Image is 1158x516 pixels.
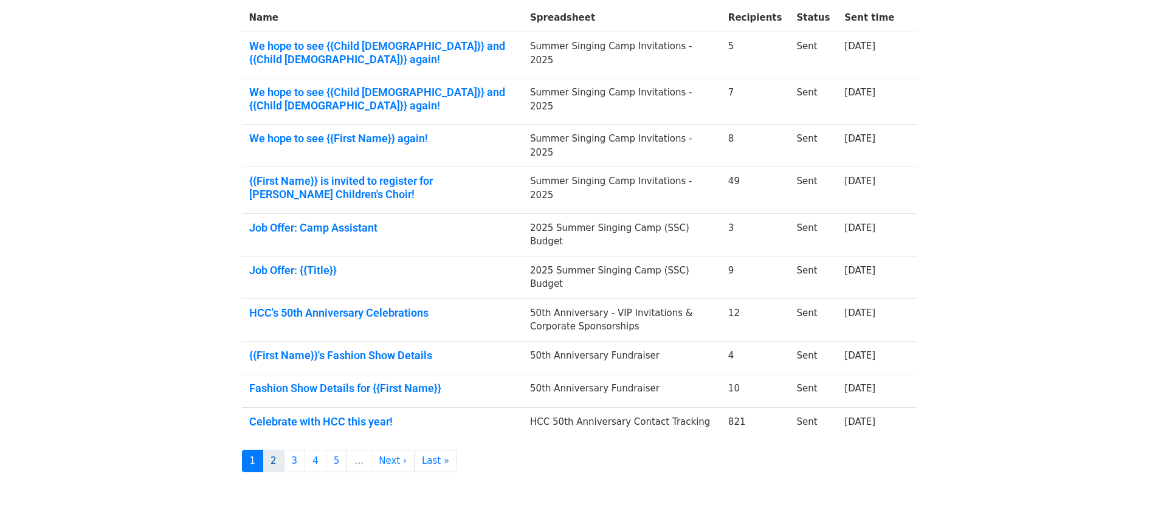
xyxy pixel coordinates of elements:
[249,264,516,277] a: Job Offer: {{Title}}
[249,415,516,428] a: Celebrate with HCC this year!
[844,350,875,361] a: [DATE]
[721,374,790,408] td: 10
[789,125,837,167] td: Sent
[371,450,415,472] a: Next ›
[844,265,875,276] a: [DATE]
[721,407,790,440] td: 821
[242,450,264,472] a: 1
[789,298,837,341] td: Sent
[1097,458,1158,516] iframe: Chat Widget
[263,450,284,472] a: 2
[721,341,790,374] td: 4
[844,383,875,394] a: [DATE]
[721,4,790,32] th: Recipients
[789,213,837,256] td: Sent
[837,4,901,32] th: Sent time
[523,213,721,256] td: 2025 Summer Singing Camp (SSC) Budget
[242,4,523,32] th: Name
[249,40,516,66] a: We hope to see {{Child [DEMOGRAPHIC_DATA]}} and {{Child [DEMOGRAPHIC_DATA]}} again!
[284,450,306,472] a: 3
[523,374,721,408] td: 50th Anniversary Fundraiser
[844,308,875,318] a: [DATE]
[523,32,721,78] td: Summer Singing Camp Invitations - 2025
[844,87,875,98] a: [DATE]
[789,341,837,374] td: Sent
[789,4,837,32] th: Status
[844,41,875,52] a: [DATE]
[789,256,837,298] td: Sent
[789,374,837,408] td: Sent
[844,133,875,144] a: [DATE]
[523,298,721,341] td: 50th Anniversary - VIP Invitations & Corporate Sponsorships
[523,125,721,167] td: Summer Singing Camp Invitations - 2025
[414,450,457,472] a: Last »
[844,222,875,233] a: [DATE]
[249,174,516,201] a: {{First Name}} is invited to register for [PERSON_NAME] Children's Choir!
[523,167,721,213] td: Summer Singing Camp Invitations - 2025
[249,132,516,145] a: We hope to see {{First Name}} again!
[523,4,721,32] th: Spreadsheet
[721,167,790,213] td: 49
[789,407,837,440] td: Sent
[305,450,326,472] a: 4
[789,167,837,213] td: Sent
[789,32,837,78] td: Sent
[523,256,721,298] td: 2025 Summer Singing Camp (SSC) Budget
[721,298,790,341] td: 12
[249,221,516,235] a: Job Offer: Camp Assistant
[249,86,516,112] a: We hope to see {{Child [DEMOGRAPHIC_DATA]}} and {{Child [DEMOGRAPHIC_DATA]}} again!
[249,349,516,362] a: {{First Name}}'s Fashion Show Details
[789,78,837,125] td: Sent
[721,213,790,256] td: 3
[721,78,790,125] td: 7
[523,407,721,440] td: HCC 50th Anniversary Contact Tracking
[523,78,721,125] td: Summer Singing Camp Invitations - 2025
[844,176,875,187] a: [DATE]
[721,256,790,298] td: 9
[721,125,790,167] td: 8
[844,416,875,427] a: [DATE]
[249,306,516,320] a: HCC's 50th Anniversary Celebrations
[326,450,348,472] a: 5
[721,32,790,78] td: 5
[523,341,721,374] td: 50th Anniversary Fundraiser
[249,382,516,395] a: Fashion Show Details for {{First Name}}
